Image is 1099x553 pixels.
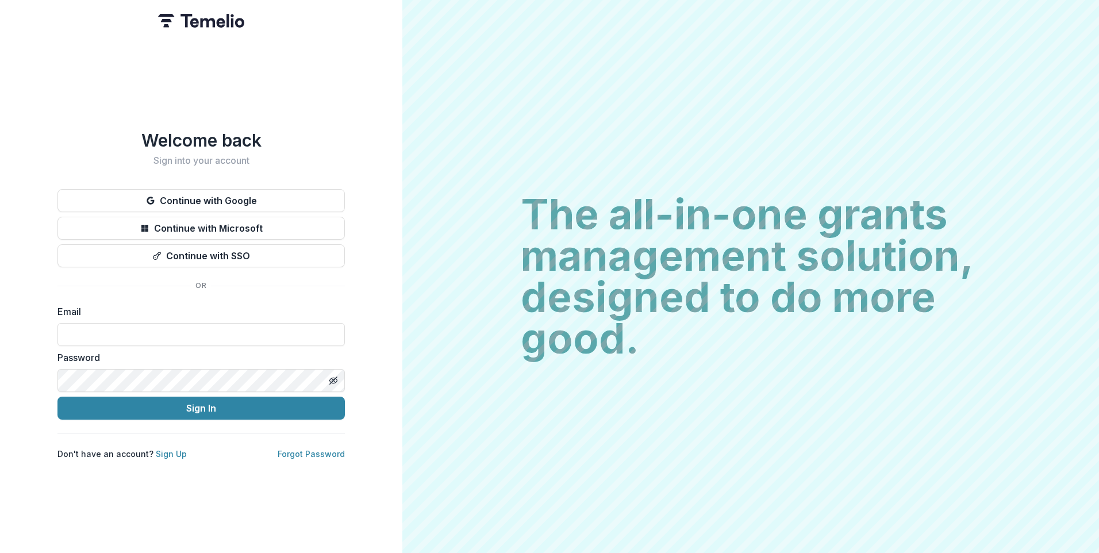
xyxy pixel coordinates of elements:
button: Sign In [57,397,345,420]
label: Password [57,351,338,364]
a: Forgot Password [278,449,345,459]
button: Toggle password visibility [324,371,343,390]
button: Continue with SSO [57,244,345,267]
a: Sign Up [156,449,187,459]
p: Don't have an account? [57,448,187,460]
button: Continue with Google [57,189,345,212]
img: Temelio [158,14,244,28]
label: Email [57,305,338,318]
h1: Welcome back [57,130,345,151]
button: Continue with Microsoft [57,217,345,240]
h2: Sign into your account [57,155,345,166]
